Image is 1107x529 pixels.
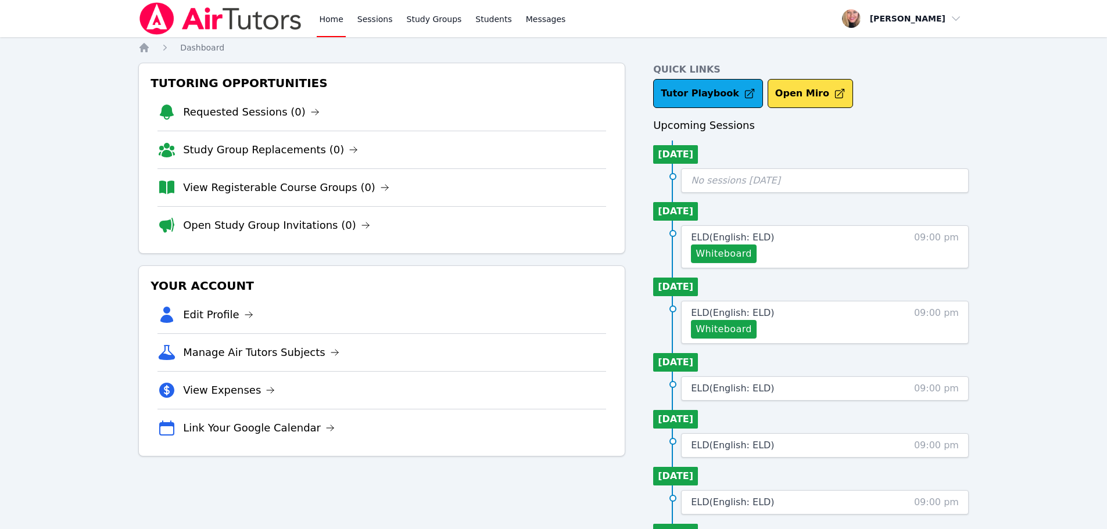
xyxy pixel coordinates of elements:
img: Air Tutors [138,2,303,35]
li: [DATE] [653,410,698,429]
span: 09:00 pm [914,306,959,339]
span: ELD ( English: ELD ) [691,440,774,451]
a: ELD(English: ELD) [691,495,774,509]
li: [DATE] [653,145,698,164]
h3: Tutoring Opportunities [148,73,615,93]
h3: Upcoming Sessions [653,117,969,134]
span: 09:00 pm [914,231,959,263]
span: 09:00 pm [914,438,959,452]
a: Tutor Playbook [653,79,763,108]
a: View Registerable Course Groups (0) [183,179,389,196]
a: Requested Sessions (0) [183,104,320,120]
button: Whiteboard [691,244,757,263]
span: 09:00 pm [914,495,959,509]
li: [DATE] [653,467,698,485]
h3: Your Account [148,275,615,296]
h4: Quick Links [653,63,969,77]
span: Dashboard [180,43,224,52]
span: ELD ( English: ELD ) [691,496,774,508]
a: View Expenses [183,382,275,398]
li: [DATE] [653,278,698,296]
nav: Breadcrumb [138,42,969,53]
button: Whiteboard [691,320,757,339]
a: Manage Air Tutors Subjects [183,344,339,361]
span: ELD ( English: ELD ) [691,307,774,318]
a: Study Group Replacements (0) [183,142,358,158]
a: Link Your Google Calendar [183,420,335,436]
span: 09:00 pm [914,382,959,395]
span: No sessions [DATE] [691,175,780,186]
span: Messages [526,13,566,25]
a: ELD(English: ELD) [691,438,774,452]
button: Open Miro [768,79,853,108]
a: Edit Profile [183,307,253,323]
li: [DATE] [653,202,698,221]
a: Dashboard [180,42,224,53]
a: ELD(English: ELD) [691,306,774,320]
span: ELD ( English: ELD ) [691,232,774,243]
li: [DATE] [653,353,698,372]
span: ELD ( English: ELD ) [691,383,774,394]
a: ELD(English: ELD) [691,382,774,395]
a: Open Study Group Invitations (0) [183,217,370,233]
a: ELD(English: ELD) [691,231,774,244]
